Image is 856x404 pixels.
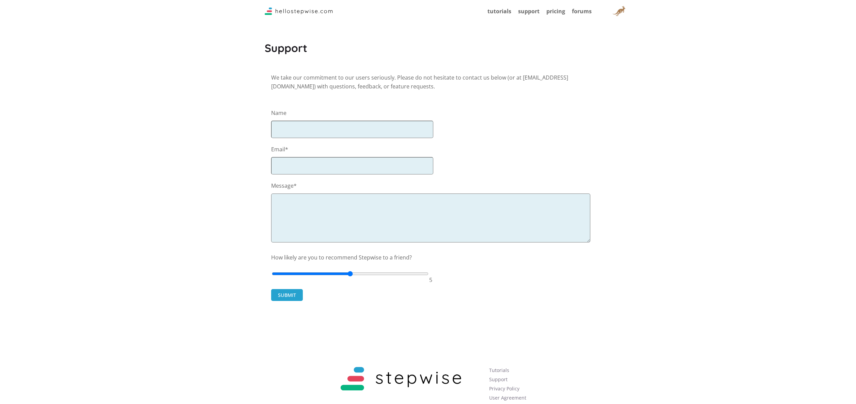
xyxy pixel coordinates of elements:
[271,73,585,301] p: We take our commitment to our users seriously. Please do not hesitate to contact us below (or at ...
[518,7,540,15] a: support
[489,394,526,401] a: User Agreement
[489,385,519,392] a: Privacy Policy
[610,3,627,20] img: User Avatar
[271,289,303,301] button: SUBMIT
[326,392,476,399] a: Stepwise
[487,7,511,15] a: tutorials
[265,9,333,17] a: Stepwise
[546,7,565,15] a: pricing
[265,41,592,55] h1: Support
[271,91,585,301] form: Name Email* Message* How likely are you to recommend Stepwise to a friend? 5
[265,7,333,15] img: Logo
[572,7,592,15] a: forums
[489,367,509,373] a: Tutorials
[326,360,476,398] img: Logo
[489,376,508,383] a: Support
